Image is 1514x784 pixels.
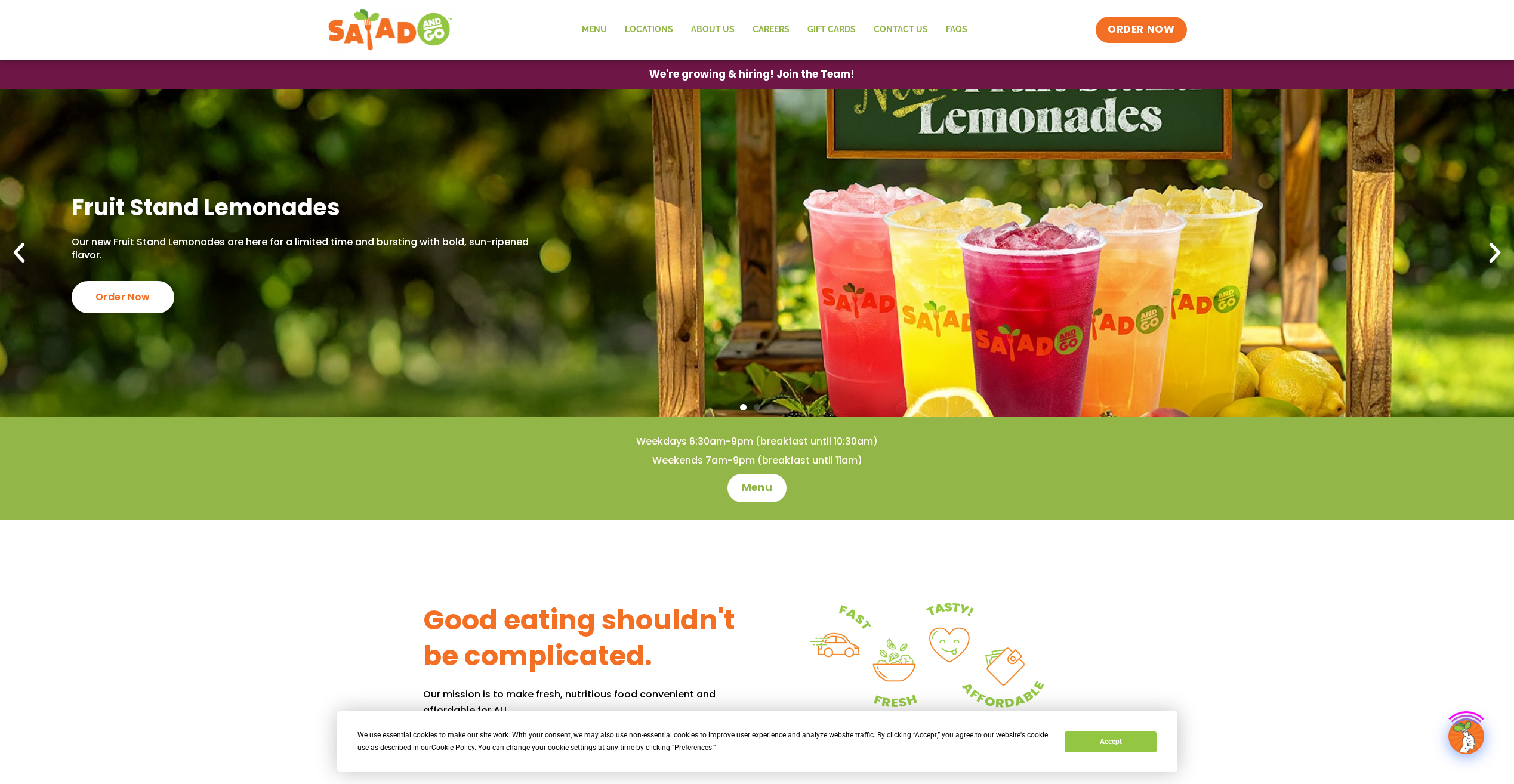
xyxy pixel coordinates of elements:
[1096,17,1186,43] a: ORDER NOW
[727,474,787,502] a: Menu
[573,16,976,44] nav: Menu
[742,481,772,495] span: Menu
[616,16,682,44] a: Locations
[24,454,1490,467] h4: Weekends 7am-9pm (breakfast until 11am)
[767,404,774,410] span: Go to slide 3
[573,16,616,44] a: Menu
[631,60,872,88] a: We're growing & hiring! Join the Team!
[740,404,747,410] span: Go to slide 1
[865,16,937,44] a: Contact Us
[649,69,855,79] span: We're growing & hiring! Join the Team!
[423,686,757,718] p: Our mission is to make fresh, nutritious food convenient and affordable for ALL.
[423,603,757,674] h3: Good eating shouldn't be complicated.
[24,435,1490,448] h4: Weekdays 6:30am-9pm (breakfast until 10:30am)
[1108,23,1174,37] span: ORDER NOW
[328,6,454,54] img: new-SAG-logo-768×292
[754,404,760,410] span: Go to slide 2
[72,281,174,313] div: Order Now
[337,711,1177,772] div: Cookie Consent Prompt
[674,743,712,752] span: Preferences
[6,240,32,266] div: Previous slide
[357,729,1050,754] div: We use essential cookies to make our site work. With your consent, we may also use non-essential ...
[72,193,548,222] h2: Fruit Stand Lemonades
[798,16,865,44] a: GIFT CARDS
[937,16,976,44] a: FAQs
[682,16,744,44] a: About Us
[72,236,548,263] p: Our new Fruit Stand Lemonades are here for a limited time and bursting with bold, sun-ripened fla...
[1065,731,1157,752] button: Accept
[1482,240,1508,266] div: Next slide
[744,16,798,44] a: Careers
[431,743,474,752] span: Cookie Policy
